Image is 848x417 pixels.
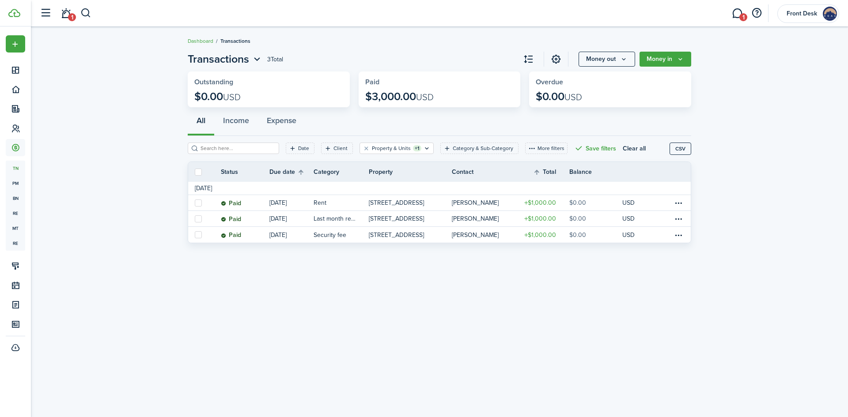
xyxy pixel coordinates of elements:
[269,230,287,240] p: [DATE]
[622,198,635,207] p: USD
[6,161,25,176] a: tn
[68,13,76,21] span: 1
[6,176,25,191] a: pm
[269,198,287,207] p: [DATE]
[749,6,764,21] button: Open resource center
[194,90,241,103] p: $0.00
[6,191,25,206] a: bn
[267,55,283,64] header-page-total: 3 Total
[622,195,647,210] a: USD
[37,5,54,22] button: Open sidebar
[269,227,314,243] a: [DATE]
[622,214,635,223] p: USD
[452,167,516,177] th: Contact
[640,52,691,67] button: Open menu
[365,90,434,103] p: $3,000.00
[369,227,452,243] a: [STREET_ADDRESS]
[452,211,516,226] a: [PERSON_NAME]
[188,51,263,67] button: Transactions
[452,227,516,243] a: [PERSON_NAME]
[524,198,556,207] table-amount-title: $1,000.00
[314,214,356,223] table-info-title: Last month rent
[524,214,556,223] table-amount-title: $1,000.00
[369,167,452,177] th: Property
[739,13,747,21] span: 1
[6,236,25,251] a: re
[564,90,582,104] span: USD
[569,195,622,210] a: $0.00
[416,90,434,104] span: USD
[452,215,499,222] table-profile-info-text: [PERSON_NAME]
[198,144,276,153] input: Search here...
[369,211,452,226] a: [STREET_ADDRESS]
[823,7,837,21] img: Front Desk
[6,206,25,221] a: re
[413,145,421,151] filter-tag-counter: +1
[729,2,746,25] a: Messaging
[269,167,314,177] th: Sort
[221,200,241,207] status: Paid
[269,211,314,226] a: [DATE]
[258,109,305,136] button: Expense
[286,143,314,154] filter-tag: Open filter
[569,230,586,240] table-amount-description: $0.00
[221,167,269,177] th: Status
[516,195,569,210] a: $1,000.00
[223,90,241,104] span: USD
[369,198,424,207] p: [STREET_ADDRESS]
[569,227,622,243] a: $0.00
[536,90,582,103] p: $0.00
[670,143,691,155] button: CSV
[369,230,424,240] p: [STREET_ADDRESS]
[369,214,424,223] p: [STREET_ADDRESS]
[220,37,250,45] span: Transactions
[8,9,20,17] img: TenantCloud
[194,78,343,86] widget-stats-title: Outstanding
[314,230,346,240] table-info-title: Security fee
[321,143,353,154] filter-tag: Open filter
[452,199,499,207] table-profile-info-text: [PERSON_NAME]
[221,232,241,239] status: Paid
[579,52,635,67] button: Open menu
[188,51,263,67] button: Open menu
[569,211,622,226] a: $0.00
[314,227,369,243] a: Security fee
[221,227,269,243] a: Paid
[453,144,513,152] filter-tag-label: Category & Sub-Category
[452,232,499,239] table-profile-info-text: [PERSON_NAME]
[369,195,452,210] a: [STREET_ADDRESS]
[516,211,569,226] a: $1,000.00
[640,52,691,67] button: Money in
[269,195,314,210] a: [DATE]
[188,184,219,193] td: [DATE]
[579,52,635,67] button: Money out
[221,211,269,226] a: Paid
[221,216,241,223] status: Paid
[452,195,516,210] a: [PERSON_NAME]
[333,144,348,152] filter-tag-label: Client
[569,198,586,207] table-amount-description: $0.00
[372,144,411,152] filter-tag-label: Property & Units
[298,144,309,152] filter-tag-label: Date
[188,37,213,45] a: Dashboard
[314,198,326,207] table-info-title: Rent
[524,230,556,240] table-amount-title: $1,000.00
[623,143,646,154] button: Clear all
[365,78,514,86] widget-stats-title: Paid
[536,78,685,86] widget-stats-title: Overdue
[622,230,635,240] p: USD
[188,51,249,67] span: Transactions
[6,221,25,236] a: mt
[221,195,269,210] a: Paid
[440,143,519,154] filter-tag: Open filter
[516,227,569,243] a: $1,000.00
[360,143,434,154] filter-tag: Open filter
[533,167,569,177] th: Sort
[622,227,647,243] a: USD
